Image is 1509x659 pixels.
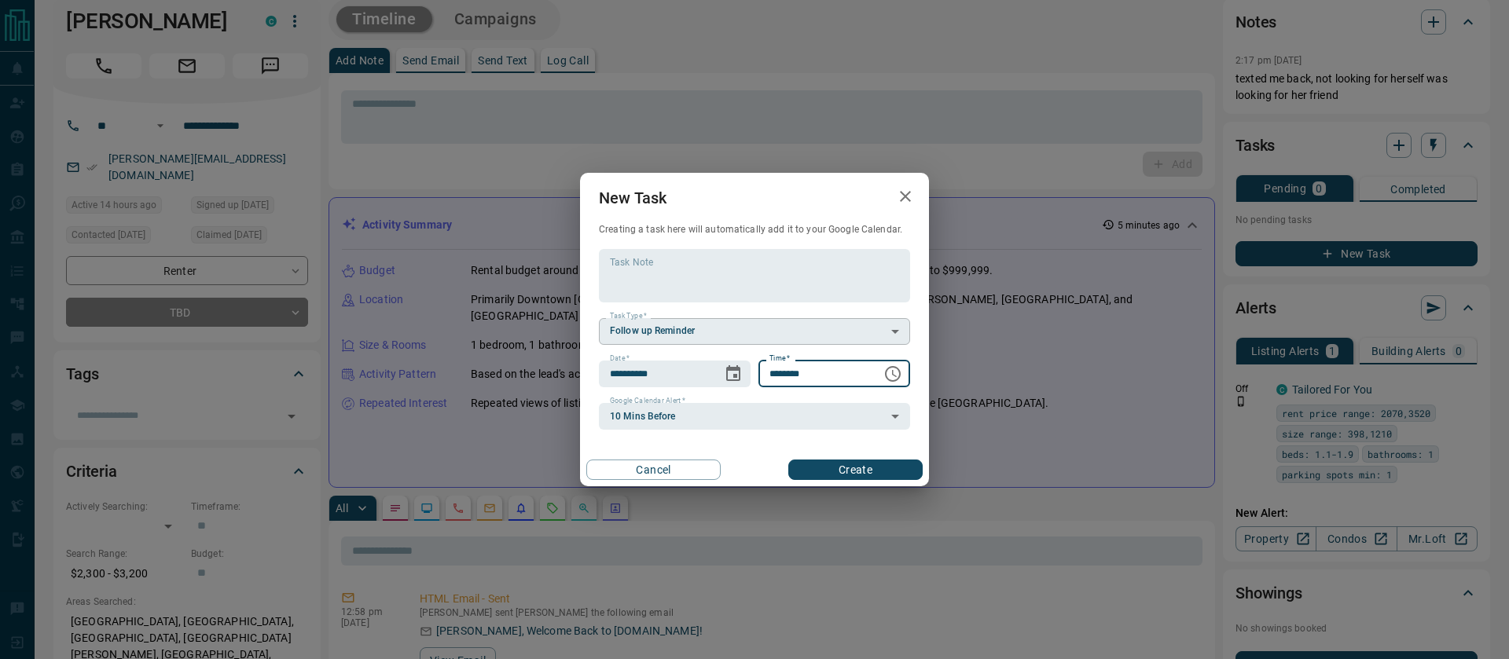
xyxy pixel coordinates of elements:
[580,173,685,223] h2: New Task
[610,353,630,364] label: Date
[586,459,721,480] button: Cancel
[610,396,685,406] label: Google Calendar Alert
[610,311,647,321] label: Task Type
[599,318,910,345] div: Follow up Reminder
[877,358,909,390] button: Choose time, selected time is 1:00 PM
[718,358,749,390] button: Choose date, selected date is Sep 17, 2025
[599,223,910,236] p: Creating a task here will automatically add it to your Google Calendar.
[599,403,910,430] div: 10 Mins Before
[788,459,923,480] button: Create
[769,353,790,364] label: Time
